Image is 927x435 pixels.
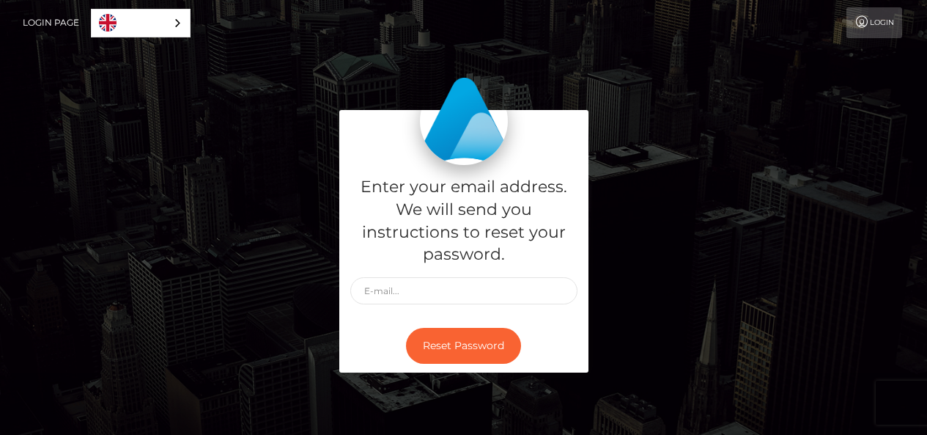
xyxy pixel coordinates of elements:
a: Login [846,7,902,38]
a: English [92,10,190,37]
h5: Enter your email address. We will send you instructions to reset your password. [350,176,577,266]
button: Reset Password [406,328,521,364]
input: E-mail... [350,277,577,304]
div: Language [91,9,191,37]
img: MassPay Login [420,77,508,165]
aside: Language selected: English [91,9,191,37]
a: Login Page [23,7,79,38]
